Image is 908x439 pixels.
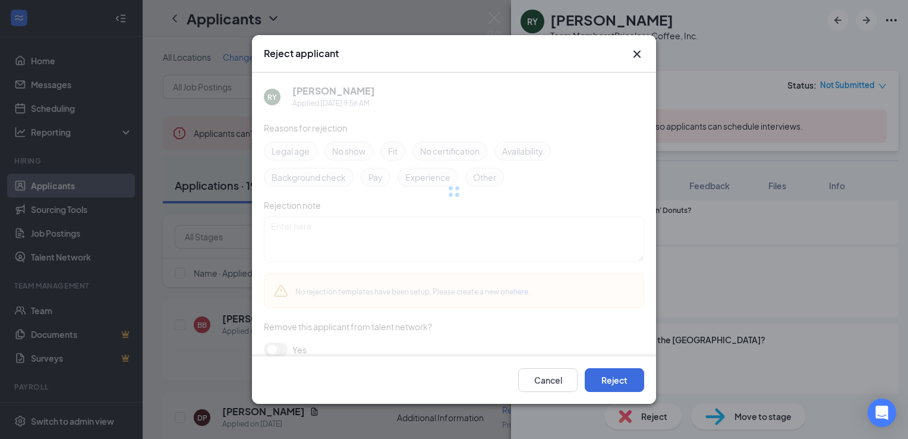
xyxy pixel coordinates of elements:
[585,368,644,392] button: Reject
[264,47,339,60] h3: Reject applicant
[518,368,578,392] button: Cancel
[630,47,644,61] button: Close
[630,47,644,61] svg: Cross
[868,399,896,427] div: Open Intercom Messenger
